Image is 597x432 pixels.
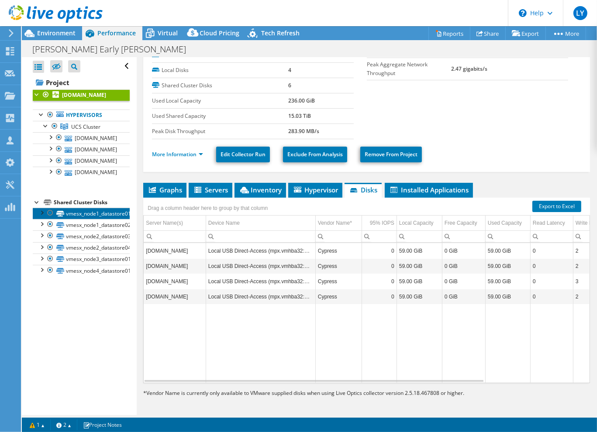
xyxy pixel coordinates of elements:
a: UCS Cluster [33,121,130,132]
td: Column Read Latency, Value 0 [530,274,573,289]
td: Column Server Name(s), Value vmesx002.lerchearly.com [144,274,206,289]
td: Column Read Latency, Value 0 [530,243,573,258]
span: Tech Refresh [261,29,300,37]
td: Column Vendor Name*, Value Cypress [315,289,362,304]
span: Servers [193,185,228,194]
a: vmesx_node1_datastore01 [33,208,130,219]
a: vmesx_node4_datastore01 [33,265,130,276]
a: More Information [152,151,203,158]
a: [DOMAIN_NAME] [33,144,130,155]
div: Server Name(s) [146,218,183,228]
td: 95% IOPS Column [362,216,397,231]
a: Share [470,27,506,40]
a: Reports [428,27,470,40]
span: Graphs [148,185,182,194]
td: Server Name(s) Column [144,216,206,231]
td: Vendor Name* Column [315,216,362,231]
td: Column Server Name(s), Filter cell [144,230,206,242]
div: Device Name [208,218,240,228]
label: Peak Disk Throughput [152,127,288,136]
td: Column Used Capacity, Value 59.00 GiB [485,258,530,274]
b: 2.47 gigabits/s [451,65,487,72]
label: Shared Cluster Disks [152,81,288,90]
td: Column Server Name(s), Value vmesx003.lerchearly.com [144,258,206,274]
span: Hypervisor [293,185,338,194]
td: Read Latency Column [530,216,573,231]
label: Used Local Capacity [152,96,288,105]
td: Local Capacity Column [397,216,442,231]
td: Column Free Capacity, Value 0 GiB [442,258,485,274]
b: 6 [288,82,291,89]
h1: [PERSON_NAME] Early [PERSON_NAME] [28,45,200,54]
td: Column Used Capacity, Value 59.00 GiB [485,243,530,258]
div: Drag a column header here to group by that column [145,202,270,214]
td: Column Local Capacity, Value 59.00 GiB [397,258,442,274]
td: Column Used Capacity, Filter cell [485,230,530,242]
td: Column Server Name(s), Value vmesx004.lerchearly.com [144,243,206,258]
td: Device Name Column [206,216,315,231]
span: Environment [37,29,76,37]
a: vmesx_node2_datastore04 [33,242,130,254]
td: Column Read Latency, Value 0 [530,258,573,274]
td: Column Device Name, Filter cell [206,230,315,242]
div: Vendor Name* [318,218,352,228]
label: Used Shared Capacity [152,112,288,120]
td: Column Vendor Name*, Filter cell [315,230,362,242]
b: [DOMAIN_NAME] [62,91,106,99]
div: Data grid [143,198,590,383]
td: Free Capacity Column [442,216,485,231]
td: Column Vendor Name*, Value Cypress [315,243,362,258]
a: [DOMAIN_NAME] [33,132,130,144]
span: LY [573,6,587,20]
td: Column Server Name(s), Value vmesx001.lerchearly.com [144,289,206,304]
span: UCS Cluster [71,123,100,130]
td: Column Used Capacity, Value 59.00 GiB [485,289,530,304]
td: Column 95% IOPS, Value 0 [362,258,397,274]
td: Column 95% IOPS, Value 0 [362,289,397,304]
b: 15.03 TiB [288,112,311,120]
b: 236.00 GiB [288,97,315,104]
span: Virtual [158,29,178,37]
td: Column Local Capacity, Value 59.00 GiB [397,274,442,289]
td: Column Read Latency, Filter cell [530,230,573,242]
a: Exclude From Analysis [283,147,347,162]
a: vmesx_node3_datastore01 [33,254,130,265]
td: Column Free Capacity, Value 0 GiB [442,289,485,304]
div: Used Capacity [488,218,522,228]
span: Disks [349,185,377,194]
a: More [545,27,586,40]
div: Read Latency [533,218,565,228]
td: Column Local Capacity, Value 59.00 GiB [397,243,442,258]
b: 283.90 MB/s [288,127,319,135]
a: Remove From Project [360,147,422,162]
td: Column Vendor Name*, Value Cypress [315,258,362,274]
b: 4 [288,66,291,74]
span: Cloud Pricing [200,29,239,37]
a: Project [33,75,130,89]
a: [DOMAIN_NAME] [33,155,130,167]
div: Shared Cluster Disks [54,197,130,208]
td: Column Free Capacity, Value 0 GiB [442,243,485,258]
a: 2 [50,419,77,430]
a: Edit Collector Run [216,147,270,162]
span: Inventory [239,185,282,194]
a: Export to Excel [532,201,581,212]
a: 1 [24,419,51,430]
div: Local Capacity [399,218,434,228]
td: Column Used Capacity, Value 59.00 GiB [485,274,530,289]
td: Column Device Name, Value Local USB Direct-Access (mpx.vmhba32:C0:T0 [206,274,315,289]
label: Local Disks [152,66,288,75]
span: Performance [97,29,136,37]
td: Column 95% IOPS, Value 0 [362,243,397,258]
span: Installed Applications [389,185,469,194]
a: [DOMAIN_NAME] [33,167,130,178]
a: [DOMAIN_NAME] [33,89,130,101]
td: Column 95% IOPS, Filter cell [362,230,397,242]
div: Free Capacity [445,218,477,228]
td: Column Vendor Name*, Value Cypress [315,274,362,289]
a: Project Notes [77,419,128,430]
p: Vendor Name is currently only available to VMware supplied disks when using Live Optics collector... [143,388,558,398]
td: Column Device Name, Value Local USB Direct-Access (mpx.vmhba32:C0:T0 [206,243,315,258]
td: Column Device Name, Value Local USB Direct-Access (mpx.vmhba32:C0:T0 [206,258,315,274]
td: Column Device Name, Value Local USB Direct-Access (mpx.vmhba32:C0:T0 [206,289,315,304]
